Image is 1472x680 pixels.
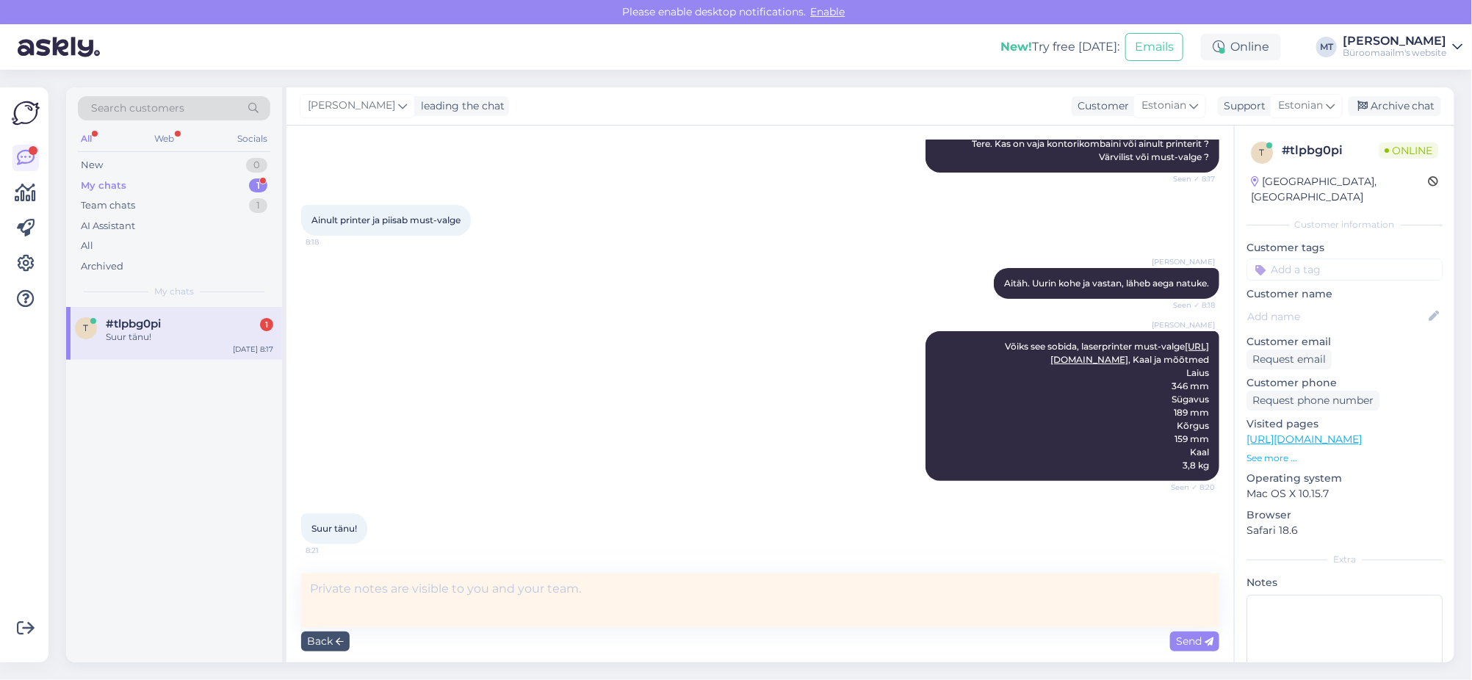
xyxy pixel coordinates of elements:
[1246,471,1443,486] p: Operating system
[311,214,461,225] span: Ainult printer ja piisab must-valge
[12,99,40,127] img: Askly Logo
[1260,147,1265,158] span: t
[1246,258,1443,281] input: Add a tag
[1005,341,1209,471] span: Võiks see sobida, laserprinter must-valge , Kaal ja mõõtmed Laius 346 mm Sügavus 189 mm Kõrgus 15...
[301,632,350,651] div: Back
[1246,553,1443,566] div: Extra
[1000,38,1119,56] div: Try free [DATE]:
[311,523,357,534] span: Suur tänu!
[84,322,89,333] span: t
[81,219,135,234] div: AI Assistant
[1349,96,1441,116] div: Archive chat
[233,344,273,355] div: [DATE] 8:17
[1246,240,1443,256] p: Customer tags
[91,101,184,116] span: Search customers
[246,158,267,173] div: 0
[1246,433,1362,446] a: [URL][DOMAIN_NAME]
[81,178,126,193] div: My chats
[1246,391,1379,410] div: Request phone number
[106,317,161,330] span: #tlpbg0pi
[1316,37,1337,57] div: MT
[1343,35,1447,47] div: [PERSON_NAME]
[1152,256,1215,267] span: [PERSON_NAME]
[306,236,361,247] span: 8:18
[1282,142,1379,159] div: # tlpbg0pi
[308,98,395,114] span: [PERSON_NAME]
[1160,173,1215,184] span: Seen ✓ 8:17
[78,129,95,148] div: All
[1176,634,1213,648] span: Send
[81,158,103,173] div: New
[1201,34,1281,60] div: Online
[1246,523,1443,538] p: Safari 18.6
[1246,218,1443,231] div: Customer information
[1246,486,1443,502] p: Mac OS X 10.15.7
[1152,319,1215,330] span: [PERSON_NAME]
[1246,350,1332,369] div: Request email
[1246,507,1443,523] p: Browser
[1246,334,1443,350] p: Customer email
[1160,300,1215,311] span: Seen ✓ 8:18
[1251,174,1428,205] div: [GEOGRAPHIC_DATA], [GEOGRAPHIC_DATA]
[1160,482,1215,493] span: Seen ✓ 8:20
[807,5,850,18] span: Enable
[234,129,270,148] div: Socials
[249,198,267,213] div: 1
[81,259,123,274] div: Archived
[1246,416,1443,432] p: Visited pages
[1141,98,1186,114] span: Estonian
[1004,278,1209,289] span: Aitäh. Uurin kohe ja vastan, läheb aega natuke.
[1246,452,1443,465] p: See more ...
[1000,40,1032,54] b: New!
[154,285,194,298] span: My chats
[106,330,273,344] div: Suur tänu!
[1218,98,1266,114] div: Support
[1278,98,1323,114] span: Estonian
[1246,375,1443,391] p: Customer phone
[415,98,505,114] div: leading the chat
[1125,33,1183,61] button: Emails
[249,178,267,193] div: 1
[1247,308,1426,325] input: Add name
[81,239,93,253] div: All
[1379,142,1438,159] span: Online
[1343,47,1447,59] div: Büroomaailm's website
[81,198,135,213] div: Team chats
[1343,35,1463,59] a: [PERSON_NAME]Büroomaailm's website
[1246,286,1443,302] p: Customer name
[152,129,178,148] div: Web
[306,545,361,556] span: 8:21
[1072,98,1129,114] div: Customer
[1246,575,1443,590] p: Notes
[260,318,273,331] div: 1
